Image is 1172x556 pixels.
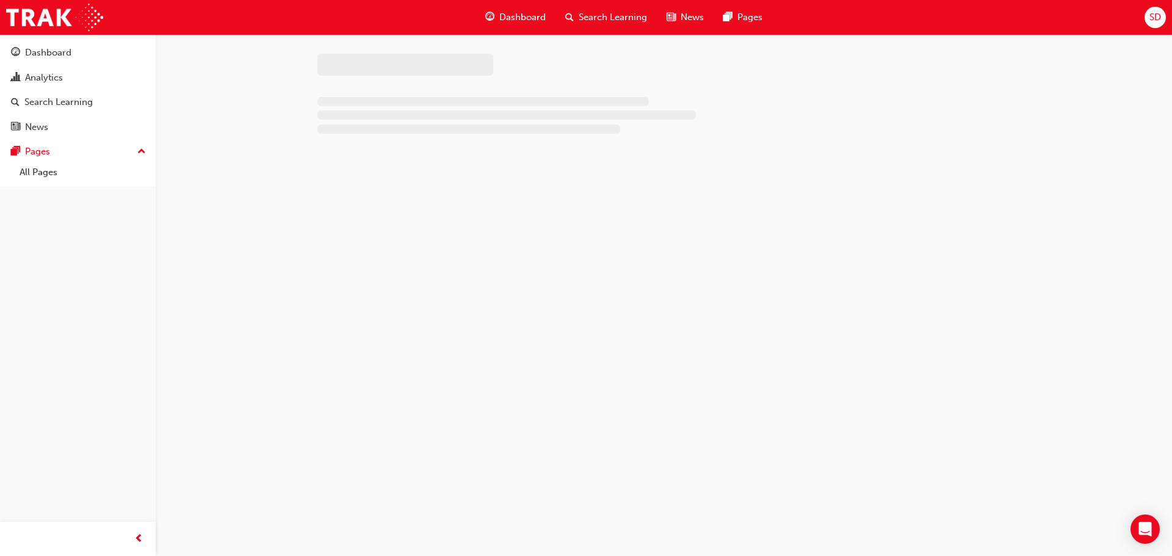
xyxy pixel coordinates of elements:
span: news-icon [667,10,676,25]
button: SD [1145,7,1166,28]
img: Trak [6,4,103,31]
div: Analytics [25,71,63,85]
span: guage-icon [11,48,20,59]
a: Analytics [5,67,151,89]
span: guage-icon [485,10,494,25]
button: Pages [5,140,151,163]
a: Dashboard [5,42,151,64]
span: chart-icon [11,73,20,84]
span: search-icon [11,97,20,108]
a: guage-iconDashboard [476,5,555,30]
div: News [25,120,48,134]
div: Search Learning [24,95,93,109]
a: pages-iconPages [714,5,772,30]
button: DashboardAnalyticsSearch LearningNews [5,39,151,140]
span: Dashboard [499,10,546,24]
div: Dashboard [25,46,71,60]
div: Pages [25,145,50,159]
div: Open Intercom Messenger [1130,514,1160,544]
span: Pages [737,10,762,24]
span: Search Learning [579,10,647,24]
a: Search Learning [5,91,151,114]
a: News [5,116,151,139]
a: search-iconSearch Learning [555,5,657,30]
span: up-icon [137,144,146,160]
a: All Pages [15,163,151,182]
span: news-icon [11,122,20,133]
span: SD [1149,10,1161,24]
a: news-iconNews [657,5,714,30]
span: pages-icon [11,146,20,157]
span: search-icon [565,10,574,25]
span: pages-icon [723,10,733,25]
span: News [681,10,704,24]
span: prev-icon [134,532,143,547]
